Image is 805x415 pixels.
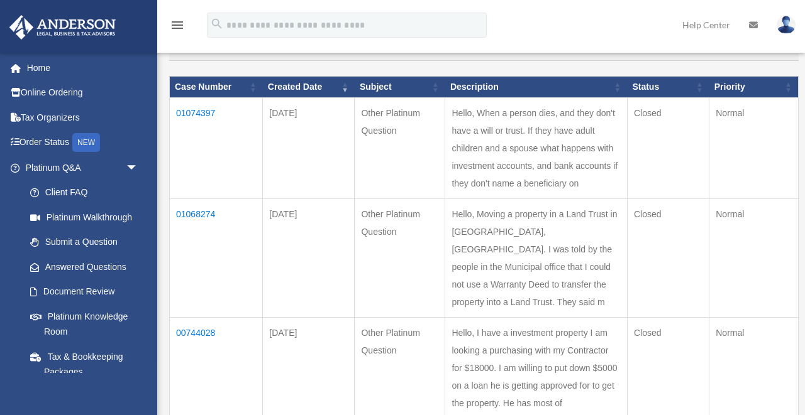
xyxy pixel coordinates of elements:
span: arrow_drop_down [126,155,151,181]
th: Status: activate to sort column ascending [627,77,709,98]
td: Normal [709,97,799,198]
td: Closed [627,97,709,198]
img: Anderson Advisors Platinum Portal [6,15,119,40]
a: Document Review [18,279,151,305]
a: Platinum Knowledge Room [18,304,151,344]
a: Online Ordering [9,80,157,105]
th: Priority: activate to sort column ascending [709,77,799,98]
div: NEW [72,133,100,152]
a: Answered Questions [18,254,145,279]
td: [DATE] [263,97,355,198]
td: Other Platinum Question [355,198,445,317]
a: Order StatusNEW [9,130,157,156]
a: Platinum Walkthrough [18,205,151,230]
td: 01068274 [170,198,263,317]
img: User Pic [777,16,796,34]
th: Created Date: activate to sort column ascending [263,77,355,98]
i: menu [170,18,185,33]
a: Client FAQ [18,180,151,205]
a: Tax & Bookkeeping Packages [18,344,151,384]
td: 01074397 [170,97,263,198]
td: Hello, When a person dies, and they don't have a will or trust. If they have adult children and a... [445,97,628,198]
td: [DATE] [263,198,355,317]
td: Hello, Moving a property in a Land Trust in [GEOGRAPHIC_DATA], [GEOGRAPHIC_DATA]. I was told by t... [445,198,628,317]
a: Home [9,55,157,80]
a: Platinum Q&Aarrow_drop_down [9,155,151,180]
td: Closed [627,198,709,317]
a: Submit a Question [18,230,151,255]
td: Other Platinum Question [355,97,445,198]
i: search [210,17,224,31]
td: Normal [709,198,799,317]
th: Subject: activate to sort column ascending [355,77,445,98]
a: menu [170,22,185,33]
a: Tax Organizers [9,105,157,130]
th: Description: activate to sort column ascending [445,77,628,98]
th: Case Number: activate to sort column ascending [170,77,263,98]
